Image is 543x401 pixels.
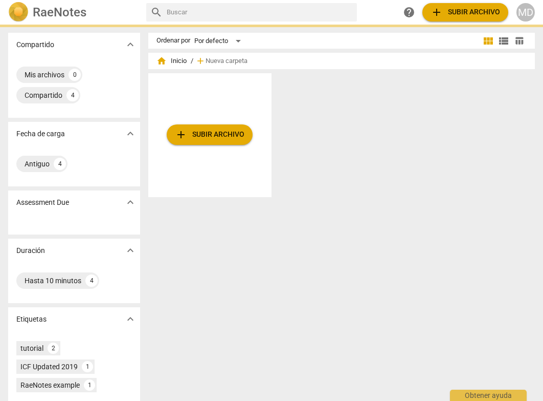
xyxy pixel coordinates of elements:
p: Duración [16,245,45,256]
span: add [175,129,187,141]
span: help [403,6,415,18]
button: Cuadrícula [481,33,496,49]
span: Subir archivo [175,129,244,141]
div: Mis archivos [25,70,64,80]
button: Mostrar más [123,311,138,327]
p: Etiquetas [16,314,47,325]
a: LogoRaeNotes [8,2,138,23]
div: RaeNotes example [20,380,80,390]
button: Mostrar más [123,37,138,52]
span: / [191,57,193,65]
span: expand_more [124,38,137,51]
div: 4 [66,89,79,101]
div: 1 [82,361,93,372]
span: add [195,56,206,66]
button: Lista [496,33,511,49]
button: Tabla [511,33,527,49]
span: expand_more [124,128,137,140]
input: Buscar [167,4,353,20]
p: Assessment Due [16,197,69,208]
p: Compartido [16,39,54,50]
span: view_module [482,35,494,47]
div: 4 [54,158,66,170]
h2: RaeNotes [33,5,86,19]
span: Nueva carpeta [206,57,247,65]
div: ICF Updated 2019 [20,362,78,372]
div: Ordenar por [156,37,190,45]
div: Compartido [25,90,62,100]
span: Inicio [156,56,187,66]
span: expand_more [124,313,137,325]
div: 0 [69,69,81,81]
span: home [156,56,167,66]
div: 2 [48,343,59,354]
div: Obtener ayuda [450,390,527,401]
a: Obtener ayuda [400,3,418,22]
button: Mostrar más [123,243,138,258]
span: view_list [497,35,510,47]
div: Hasta 10 minutos [25,276,81,286]
span: expand_more [124,196,137,208]
span: table_chart [514,36,524,46]
div: Por defecto [194,33,244,49]
div: Antiguo [25,159,50,169]
div: 1 [84,379,95,391]
button: Subir [422,3,508,22]
span: Subir archivo [431,6,500,18]
div: 4 [85,275,98,287]
button: Subir [167,124,253,145]
button: Mostrar más [123,126,138,141]
button: MD [516,3,535,22]
button: Mostrar más [123,195,138,210]
p: Fecha de carga [16,129,65,139]
img: Logo [8,2,29,23]
span: search [150,6,163,18]
span: add [431,6,443,18]
div: tutorial [20,343,43,353]
span: expand_more [124,244,137,257]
